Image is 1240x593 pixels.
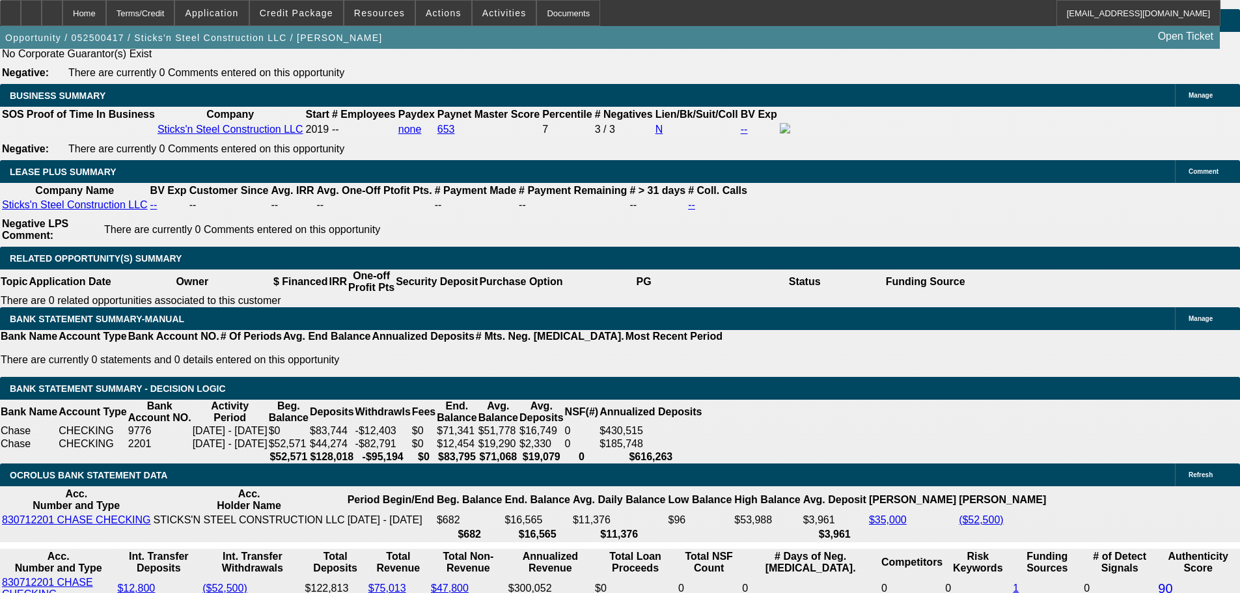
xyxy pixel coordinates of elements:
[478,424,519,437] td: $51,778
[268,437,309,450] td: $52,571
[202,550,303,575] th: Int. Transfer Withdrawals
[599,438,702,450] div: $185,748
[803,528,867,541] th: $3,961
[803,488,867,512] th: Avg. Deposit
[564,424,599,437] td: 0
[282,330,372,343] th: Avg. End Balance
[189,185,269,196] b: Customer Since
[158,124,303,135] a: Sticks'n Steel Construction LLC
[395,269,478,294] th: Security Deposit
[734,488,801,512] th: High Balance
[268,424,309,437] td: $0
[595,124,653,135] div: 3 / 3
[398,124,422,135] a: none
[355,424,411,437] td: -$12,403
[348,269,395,294] th: One-off Profit Pts
[655,109,738,120] b: Lien/Bk/Suit/Coll
[655,124,663,135] a: N
[625,330,723,343] th: Most Recent Period
[104,224,380,235] span: There are currently 0 Comments entered on this opportunity
[332,109,396,120] b: # Employees
[724,269,885,294] th: Status
[436,450,477,463] th: $83,795
[478,437,519,450] td: $19,290
[436,400,477,424] th: End. Balance
[2,218,68,241] b: Negative LPS Comment:
[572,488,667,512] th: Avg. Daily Balance
[504,488,570,512] th: End. Balance
[332,124,339,135] span: --
[1083,550,1156,575] th: # of Detect Signals
[678,550,740,575] th: Sum of the Total NSF Count and Total Overdraft Fee Count from Ocrolus
[1153,25,1219,48] a: Open Ticket
[542,109,592,120] b: Percentile
[519,437,564,450] td: $2,330
[271,185,314,196] b: Avg. IRR
[519,450,564,463] th: $19,079
[599,450,702,463] th: $616,263
[206,109,254,120] b: Company
[128,330,220,343] th: Bank Account NO.
[430,550,506,575] th: Total Non-Revenue
[688,199,695,210] a: --
[309,424,355,437] td: $83,744
[959,514,1004,525] a: ($52,500)
[780,123,790,133] img: facebook-icon.png
[58,437,128,450] td: CHECKING
[273,269,329,294] th: $ Financed
[411,437,436,450] td: $0
[1,108,25,121] th: SOS
[5,33,383,43] span: Opportunity / 052500417 / Sticks'n Steel Construction LLC / [PERSON_NAME]
[192,400,268,424] th: Activity Period
[519,424,564,437] td: $16,749
[260,8,333,18] span: Credit Package
[153,514,346,527] td: STICKS'N STEEL CONSTRUCTION LLC
[478,269,563,294] th: Purchase Option
[885,269,966,294] th: Funding Source
[436,488,503,512] th: Beg. Balance
[426,8,462,18] span: Actions
[629,199,686,212] td: --
[564,400,599,424] th: NSF(#)
[803,514,867,527] td: $3,961
[58,330,128,343] th: Account Type
[68,67,344,78] span: There are currently 0 Comments entered on this opportunity
[355,450,411,463] th: -$95,194
[354,8,405,18] span: Resources
[869,514,907,525] a: $35,000
[416,1,471,25] button: Actions
[478,450,519,463] th: $71,068
[668,488,733,512] th: Low Balance
[398,109,435,120] b: Paydex
[128,437,192,450] td: 2201
[473,1,536,25] button: Activities
[371,330,475,343] th: Annualized Deposits
[309,400,355,424] th: Deposits
[309,437,355,450] td: $44,274
[128,424,192,437] td: 9776
[542,124,592,135] div: 7
[317,185,432,196] b: Avg. One-Off Ptofit Pts.
[368,550,429,575] th: Total Revenue
[268,450,309,463] th: $52,571
[1,488,152,512] th: Acc. Number and Type
[175,1,248,25] button: Application
[347,488,435,512] th: Period Begin/End
[475,330,625,343] th: # Mts. Neg. [MEDICAL_DATA].
[2,143,49,154] b: Negative:
[881,550,943,575] th: Competitors
[434,199,517,212] td: --
[411,400,436,424] th: Fees
[220,330,282,343] th: # Of Periods
[564,450,599,463] th: 0
[595,109,653,120] b: # Negatives
[328,269,348,294] th: IRR
[355,437,411,450] td: -$82,791
[436,424,477,437] td: $71,341
[268,400,309,424] th: Beg. Balance
[563,269,724,294] th: PG
[58,424,128,437] td: CHECKING
[594,550,676,575] th: Total Loan Proceeds
[150,199,158,210] a: --
[270,199,314,212] td: --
